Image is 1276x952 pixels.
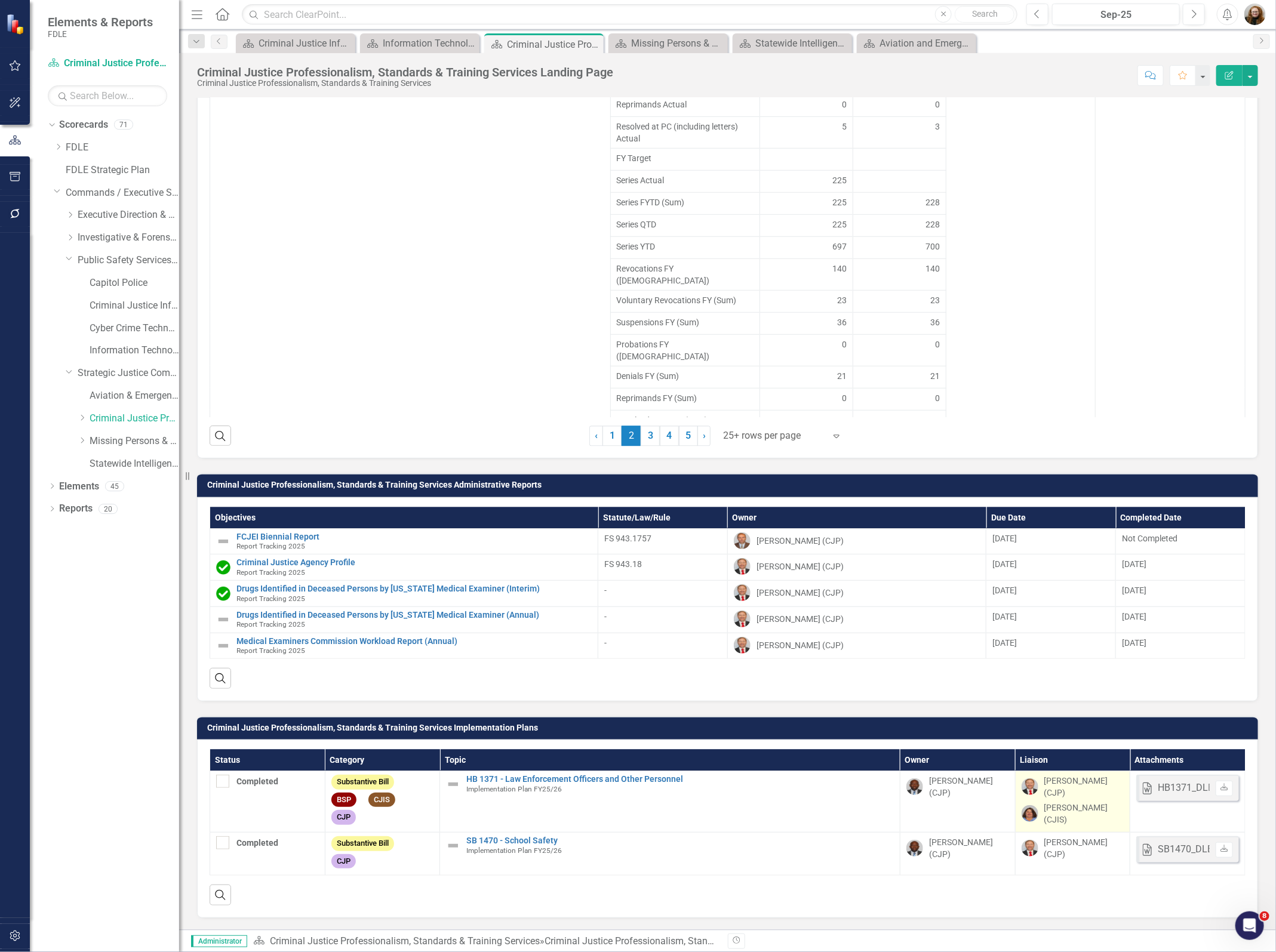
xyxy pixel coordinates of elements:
[935,120,940,132] span: 3
[236,611,592,620] a: Drugs Identified in Deceased Persons by [US_STATE] Medical Examiner (Annual)
[617,338,754,362] span: Probations FY ([DEMOGRAPHIC_DATA])
[466,836,894,845] a: SB 1470 - School Safety
[545,935,875,947] div: Criminal Justice Professionalism, Standards & Training Services Landing Page
[972,9,998,19] span: Search
[986,528,1116,554] td: Double-Click to Edit
[992,638,1017,648] span: [DATE]
[955,6,1014,23] button: Search
[325,771,440,833] td: Double-Click to Edit
[595,430,598,441] span: ‹
[604,586,607,595] span: -
[986,633,1116,659] td: Double-Click to Edit
[1022,778,1038,795] img: Brett Kirkland
[59,480,99,494] a: Elements
[727,606,986,633] td: Double-Click to Edit
[210,771,325,833] td: Double-Click to Edit
[842,98,847,110] span: 0
[926,262,940,274] span: 140
[1044,775,1124,799] div: [PERSON_NAME] (CJP)
[1015,771,1130,833] td: Double-Click to Edit
[929,836,1009,860] div: [PERSON_NAME] (CJP)
[1052,4,1180,25] button: Sep-25
[216,612,230,627] img: Not Defined
[617,98,754,110] span: Reprimands Actual
[900,833,1015,876] td: Double-Click to Edit
[216,639,230,653] img: Not Defined
[617,196,754,208] span: Series FYTD (Sum)
[617,218,754,230] span: Series QTD
[48,29,153,39] small: FDLE
[59,118,108,132] a: Scorecards
[832,174,847,186] span: 225
[90,344,179,358] a: Information Technology Services
[842,120,847,132] span: 5
[210,606,598,633] td: Double-Click to Edit Right Click for Context Menu
[853,116,946,147] td: Double-Click to Edit
[1044,836,1124,860] div: [PERSON_NAME] (CJP)
[734,637,751,654] img: Brett Kirkland
[935,98,940,110] span: 0
[368,793,395,808] span: CJIS
[1235,911,1264,940] iframe: Intercom live chat
[331,775,394,790] span: Substantive Bill
[935,392,940,403] span: 0
[598,528,728,554] td: Double-Click to Edit
[236,584,592,593] a: Drugs Identified in Deceased Persons by [US_STATE] Medical Examiner (Interim)
[1022,840,1038,857] img: Brett Kirkland
[853,94,946,116] td: Double-Click to Edit
[760,116,853,147] td: Double-Click to Edit
[210,833,325,876] td: Double-Click to Edit
[78,254,179,267] a: Public Safety Services Command
[832,262,847,274] span: 140
[930,294,940,306] span: 23
[842,392,847,403] span: 0
[660,426,679,446] a: 4
[216,534,230,549] img: Not Defined
[78,231,179,245] a: Investigative & Forensic Services Command
[99,504,118,514] div: 20
[610,116,760,147] td: Double-Click to Edit
[210,528,598,554] td: Double-Click to Edit Right Click for Context Menu
[210,581,598,607] td: Double-Click to Edit Right Click for Context Menu
[383,36,476,51] div: Information Technology Services Landing Page
[253,935,719,948] div: »
[604,638,607,648] span: -
[1015,833,1130,876] td: Double-Click to Edit
[832,240,847,252] span: 697
[906,840,923,857] img: Chad Brown
[90,389,179,403] a: Aviation & Emergency Preparedness
[331,854,356,869] span: CJP
[734,584,751,601] img: Brett Kirkland
[1116,633,1246,659] td: Double-Click to Edit
[239,36,352,51] a: Criminal Justice Information Services Landing Page
[880,36,973,51] div: Aviation and Emergency Preparedness Landing Page
[325,833,440,876] td: Double-Click to Edit
[466,775,894,784] a: HB 1371 - Law Enforcement Officers and Other Personnel
[604,559,642,569] span: FS 943.18
[631,36,725,51] div: Missing Persons & Offender Enforcement Landing Page
[48,57,167,70] a: Criminal Justice Professionalism, Standards & Training Services
[842,414,847,426] span: 5
[832,196,847,208] span: 225
[906,778,923,795] img: Chad Brown
[66,186,179,200] a: Commands / Executive Support Branch
[736,36,849,51] a: Statewide Intelligence Landing Page
[90,435,179,448] a: Missing Persons & Offender Enforcement
[1260,911,1269,921] span: 8
[216,587,230,601] img: Complete
[440,833,900,876] td: Double-Click to Edit Right Click for Context Menu
[242,4,1017,25] input: Search ClearPoint...
[929,775,1009,799] div: [PERSON_NAME] (CJP)
[617,369,754,381] span: Denials FY (Sum)
[440,771,900,833] td: Double-Click to Edit Right Click for Context Menu
[703,430,706,441] span: ›
[926,196,940,208] span: 228
[641,426,660,446] a: 3
[78,208,179,222] a: Executive Direction & Business Support
[617,240,754,252] span: Series YTD
[1116,528,1246,554] td: Double-Click to Edit
[602,426,622,446] a: 1
[617,294,754,306] span: Voluntary Revocations FY (Sum)
[1122,612,1146,621] span: [DATE]
[604,534,651,543] span: FS 943.1757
